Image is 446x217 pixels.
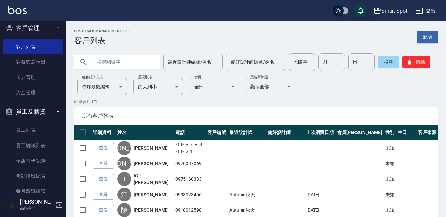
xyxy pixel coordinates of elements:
p: 50 筆資料, 1 / 1 [74,99,438,105]
th: 生日 [396,125,417,140]
td: ０９８７８３０９２１ [174,140,206,156]
button: 搜尋 [378,56,399,68]
p: 高階主管 [20,205,54,211]
td: 0970087069 [174,156,206,171]
a: 查看 [93,143,114,153]
a: [PERSON_NAME] [134,145,169,151]
a: IG -[PERSON_NAME] [134,172,172,186]
a: [PERSON_NAME] [134,207,169,213]
th: 客戶編號 [206,125,228,140]
a: 入金管理 [3,85,63,100]
a: 客戶列表 [3,39,63,54]
div: 全部 [190,78,239,95]
h3: 客戶列表 [74,36,131,45]
td: 0938023456 [174,187,206,202]
div: Smart Spot [381,7,408,15]
th: 會員[PERSON_NAME] [335,125,383,140]
td: 未知 [384,156,396,171]
div: 依序最後編輯時間 [77,78,127,95]
th: 性別 [384,125,396,140]
label: 黑名單篩選 [250,75,268,80]
a: 員工離職列表 [3,138,63,153]
h2: Customer Management List [74,29,131,33]
td: 未知 [384,171,396,187]
td: 未知 [384,140,396,156]
img: Logo [8,6,27,14]
div: 陳 [117,203,131,217]
img: Person [5,199,19,212]
button: 員工及薪資 [3,103,63,120]
div: [PERSON_NAME] [117,141,131,155]
button: save [354,4,367,17]
td: 0975130333 [174,171,206,187]
span: 所有客戶列表 [82,113,430,119]
th: 電話 [174,125,206,140]
label: 會員 [194,75,201,80]
label: 顧客排序方式 [82,75,103,80]
a: 新增 [417,31,438,43]
label: 呈現順序 [138,75,152,80]
a: 客資篩選匯出 [3,54,63,70]
th: 詳細資料 [91,125,116,140]
div: 江 [117,188,131,201]
th: 最近設計師 [228,125,266,140]
a: 考勤排班總表 [3,168,63,184]
a: 全店打卡記錄 [3,153,63,168]
td: [DATE] [305,187,336,202]
a: 員工列表 [3,123,63,138]
a: 查看 [93,174,114,184]
a: [PERSON_NAME] [134,160,169,167]
th: 姓名 [116,125,174,140]
a: 卡券管理 [3,70,63,85]
button: 清除 [402,56,430,68]
button: 客戶管理 [3,19,63,37]
div: [PERSON_NAME] [117,157,131,170]
a: 查看 [93,190,114,200]
a: 查看 [93,159,114,169]
a: [PERSON_NAME] [134,191,169,198]
th: 上次消費日期 [305,125,336,140]
th: 偏好設計師 [266,125,304,140]
a: 每月薪資維護 [3,184,63,199]
button: Smart Spot [371,4,410,18]
input: 搜尋關鍵字 [93,53,155,71]
th: 客戶來源 [416,125,438,140]
td: Autumn秋天 [228,187,266,202]
h5: [PERSON_NAME] [20,199,54,205]
div: 由大到小 [133,78,183,95]
a: 查看 [93,205,114,215]
div: 顯示全部 [246,78,295,95]
div: I [117,172,131,186]
td: 未知 [384,187,396,202]
button: 登出 [413,5,438,17]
